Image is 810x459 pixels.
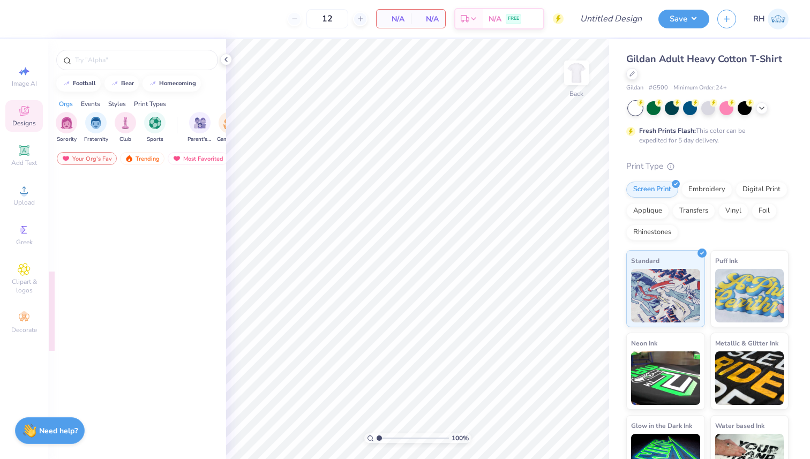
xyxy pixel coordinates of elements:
[172,155,181,162] img: most_fav.gif
[142,76,201,92] button: homecoming
[626,52,782,65] span: Gildan Adult Heavy Cotton T-Shirt
[639,126,696,135] strong: Fresh Prints Flash:
[639,126,771,145] div: This color can be expedited for 5 day delivery.
[81,99,100,109] div: Events
[217,136,242,144] span: Game Day
[566,62,587,84] img: Back
[119,117,131,129] img: Club Image
[715,255,738,266] span: Puff Ink
[59,99,73,109] div: Orgs
[417,13,439,25] span: N/A
[39,426,78,436] strong: Need help?
[194,117,206,129] img: Parent's Weekend Image
[715,337,778,349] span: Metallic & Glitter Ink
[631,351,700,405] img: Neon Ink
[631,269,700,322] img: Standard
[134,99,166,109] div: Print Types
[658,10,709,28] button: Save
[110,80,119,87] img: trend_line.gif
[90,117,102,129] img: Fraternity Image
[383,13,404,25] span: N/A
[84,136,108,144] span: Fraternity
[144,112,166,144] button: filter button
[768,9,789,29] img: Ryen Heigley
[631,337,657,349] span: Neon Ink
[631,420,692,431] span: Glow in the Dark Ink
[121,80,134,86] div: bear
[13,198,35,207] span: Upload
[572,8,650,29] input: Untitled Design
[12,79,37,88] span: Image AI
[306,9,348,28] input: – –
[672,203,715,219] div: Transfers
[74,55,211,65] input: Try "Alpha"
[626,224,678,240] div: Rhinestones
[148,80,157,87] img: trend_line.gif
[187,112,212,144] div: filter for Parent's Weekend
[626,84,643,93] span: Gildan
[159,80,196,86] div: homecoming
[104,76,139,92] button: bear
[187,136,212,144] span: Parent's Weekend
[681,182,732,198] div: Embroidery
[753,9,789,29] a: RH
[16,238,33,246] span: Greek
[626,160,789,172] div: Print Type
[223,117,236,129] img: Game Day Image
[120,152,164,165] div: Trending
[715,269,784,322] img: Puff Ink
[149,117,161,129] img: Sports Image
[168,152,228,165] div: Most Favorited
[217,112,242,144] button: filter button
[187,112,212,144] button: filter button
[57,152,117,165] div: Your Org's Fav
[84,112,108,144] div: filter for Fraternity
[217,112,242,144] div: filter for Game Day
[115,112,136,144] button: filter button
[626,203,669,219] div: Applique
[108,99,126,109] div: Styles
[11,159,37,167] span: Add Text
[56,76,101,92] button: football
[62,155,70,162] img: most_fav.gif
[508,15,519,22] span: FREE
[84,112,108,144] button: filter button
[56,112,77,144] button: filter button
[61,117,73,129] img: Sorority Image
[489,13,501,25] span: N/A
[569,89,583,99] div: Back
[56,112,77,144] div: filter for Sorority
[631,255,659,266] span: Standard
[5,277,43,295] span: Clipart & logos
[753,13,765,25] span: RH
[626,182,678,198] div: Screen Print
[649,84,668,93] span: # G500
[119,136,131,144] span: Club
[147,136,163,144] span: Sports
[452,433,469,443] span: 100 %
[752,203,777,219] div: Foil
[715,420,764,431] span: Water based Ink
[673,84,727,93] span: Minimum Order: 24 +
[125,155,133,162] img: trending.gif
[12,119,36,127] span: Designs
[715,351,784,405] img: Metallic & Glitter Ink
[11,326,37,334] span: Decorate
[115,112,136,144] div: filter for Club
[736,182,787,198] div: Digital Print
[718,203,748,219] div: Vinyl
[144,112,166,144] div: filter for Sports
[73,80,96,86] div: football
[62,80,71,87] img: trend_line.gif
[57,136,77,144] span: Sorority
